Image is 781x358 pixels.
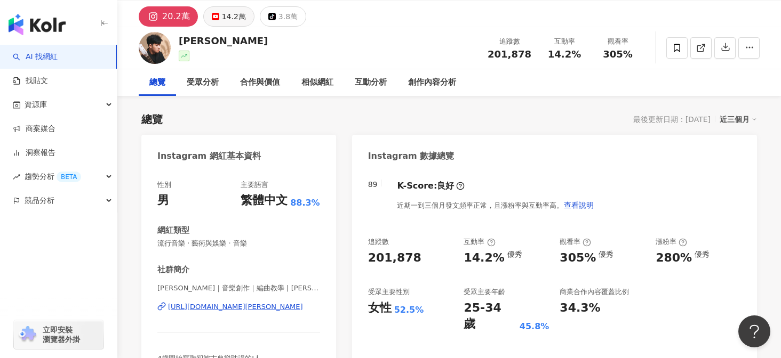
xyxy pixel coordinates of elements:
[738,315,770,347] iframe: Help Scout Beacon - Open
[397,180,465,192] div: K-Score :
[278,9,298,24] div: 3.8萬
[157,150,261,162] div: Instagram 網紅基本資料
[13,76,48,86] a: 找貼文
[563,194,594,216] button: 查看說明
[368,237,389,247] div: 追蹤數
[43,325,80,344] span: 立即安裝 瀏覽器外掛
[560,287,629,297] div: 商業合作內容覆蓋比例
[17,326,38,343] img: chrome extension
[488,36,531,47] div: 追蹤數
[25,189,54,213] span: 競品分析
[597,36,638,47] div: 觀看率
[394,304,424,316] div: 52.5%
[179,34,268,47] div: [PERSON_NAME]
[260,6,306,27] button: 3.8萬
[241,180,268,190] div: 主要語言
[139,32,171,64] img: KOL Avatar
[560,300,600,316] div: 34.3%
[157,239,320,248] span: 流行音樂 · 藝術與娛樂 · 音樂
[222,9,246,24] div: 14.2萬
[464,300,516,333] div: 25-34 歲
[368,150,455,162] div: Instagram 數據總覽
[408,76,456,89] div: 創作內容分析
[464,287,505,297] div: 受眾主要年齡
[695,250,710,258] div: 優秀
[544,36,585,47] div: 互動率
[57,172,81,182] div: BETA
[168,302,303,312] div: [URL][DOMAIN_NAME][PERSON_NAME]
[301,76,333,89] div: 相似網紅
[203,6,254,27] button: 14.2萬
[157,283,320,293] span: [PERSON_NAME]｜音樂創作｜編曲教學 | [PERSON_NAME]._.0308
[560,250,596,266] div: 305%
[13,124,55,134] a: 商案媒合
[488,48,531,60] span: 201,878
[548,49,581,60] span: 14.2%
[603,49,633,60] span: 305%
[157,192,169,209] div: 男
[149,76,165,89] div: 總覽
[507,250,522,258] div: 優秀
[13,173,20,181] span: rise
[633,115,711,124] div: 最後更新日期：[DATE]
[437,180,454,192] div: 良好
[241,192,288,209] div: 繁體中文
[25,93,47,117] span: 資源庫
[14,320,103,349] a: chrome extension立即安裝 瀏覽器外掛
[157,225,189,236] div: 網紅類型
[13,52,58,62] a: searchAI 找網紅
[355,76,387,89] div: 互動分析
[560,237,591,247] div: 觀看率
[397,194,594,216] div: 近期一到三個月發文頻率正常，且漲粉率與互動率高。
[157,264,189,275] div: 社群簡介
[464,237,495,247] div: 互動率
[141,112,163,127] div: 總覽
[720,112,757,126] div: 近三個月
[656,237,687,247] div: 漲粉率
[9,14,66,35] img: logo
[656,250,692,266] div: 280%
[368,250,421,266] div: 201,878
[240,76,280,89] div: 合作與價值
[13,148,55,158] a: 洞察報告
[187,76,219,89] div: 受眾分析
[290,197,320,209] span: 88.3%
[139,6,198,27] button: 20.2萬
[520,321,549,332] div: 45.8%
[157,180,171,190] div: 性別
[599,250,613,258] div: 優秀
[162,9,190,24] div: 20.2萬
[564,201,594,209] span: 查看說明
[368,180,378,189] div: 89
[157,302,320,312] a: [URL][DOMAIN_NAME][PERSON_NAME]
[368,300,392,316] div: 女性
[25,165,81,189] span: 趨勢分析
[368,287,410,297] div: 受眾主要性別
[464,250,504,266] div: 14.2%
